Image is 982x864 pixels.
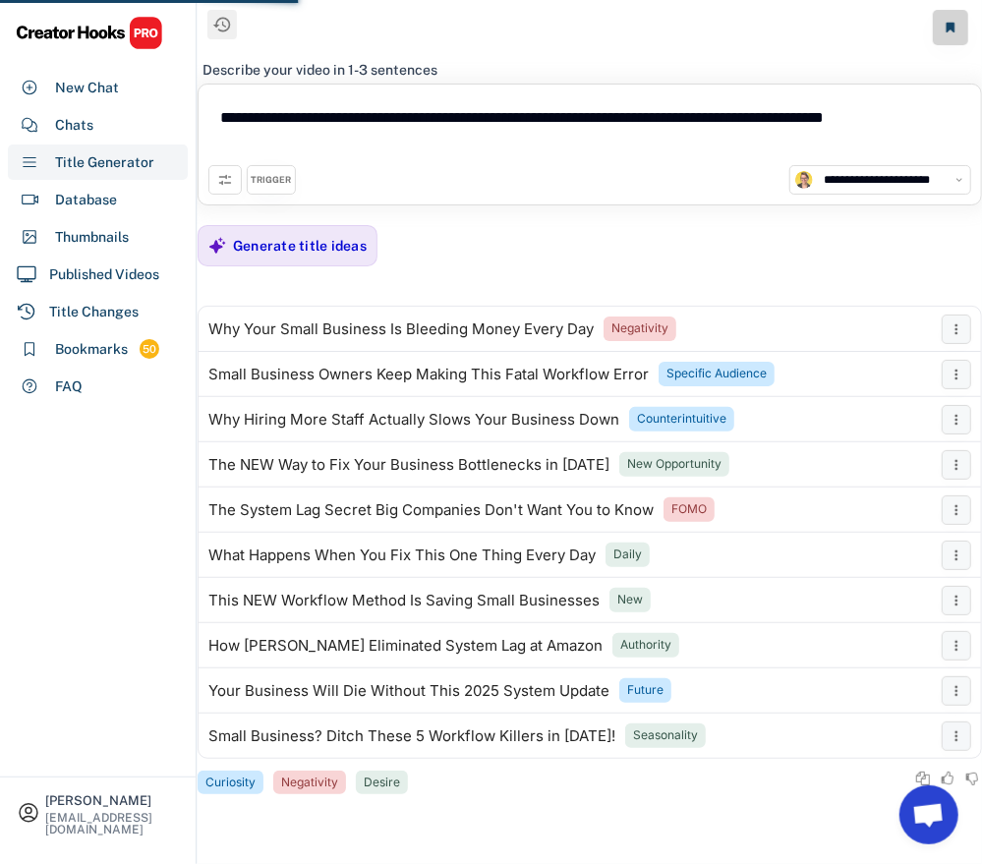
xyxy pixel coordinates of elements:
div: Small Business Owners Keep Making This Fatal Workflow Error [208,367,649,382]
div: Title Changes [49,302,139,322]
div: TRIGGER [252,174,292,187]
div: Your Business Will Die Without This 2025 System Update [208,683,609,699]
div: Title Generator [55,152,154,173]
div: Generate title ideas [233,237,367,255]
div: Bookmarks [55,339,128,360]
div: Why Hiring More Staff Actually Slows Your Business Down [208,412,619,428]
div: New [617,592,643,608]
div: This NEW Workflow Method Is Saving Small Businesses [208,593,600,608]
div: The NEW Way to Fix Your Business Bottlenecks in [DATE] [208,457,609,473]
div: Chats [55,115,93,136]
div: FOMO [671,501,707,518]
div: Specific Audience [666,366,767,382]
div: Counterintuitive [637,411,726,428]
div: Authority [620,637,671,654]
div: Curiosity [205,775,256,791]
div: The System Lag Secret Big Companies Don't Want You to Know [208,502,654,518]
div: Why Your Small Business Is Bleeding Money Every Day [208,321,594,337]
div: Small Business? Ditch These 5 Workflow Killers in [DATE]! [208,728,615,744]
div: New Opportunity [627,456,722,473]
div: [EMAIL_ADDRESS][DOMAIN_NAME] [45,812,179,835]
img: CHPRO%20Logo.svg [16,16,163,50]
div: What Happens When You Fix This One Thing Every Day [208,547,596,563]
div: How [PERSON_NAME] Eliminated System Lag at Amazon [208,638,603,654]
div: 50 [140,341,159,358]
div: Published Videos [49,264,159,285]
div: Negativity [611,320,668,337]
div: Describe your video in 1-3 sentences [202,61,437,79]
div: FAQ [55,376,83,397]
div: Database [55,190,117,210]
div: Daily [613,547,642,563]
div: New Chat [55,78,119,98]
div: Future [627,682,664,699]
img: channels4_profile.jpg [795,171,813,189]
div: Seasonality [633,727,698,744]
div: Thumbnails [55,227,129,248]
a: Open chat [899,785,958,844]
div: Desire [364,775,400,791]
div: [PERSON_NAME] [45,794,179,807]
div: Negativity [281,775,338,791]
